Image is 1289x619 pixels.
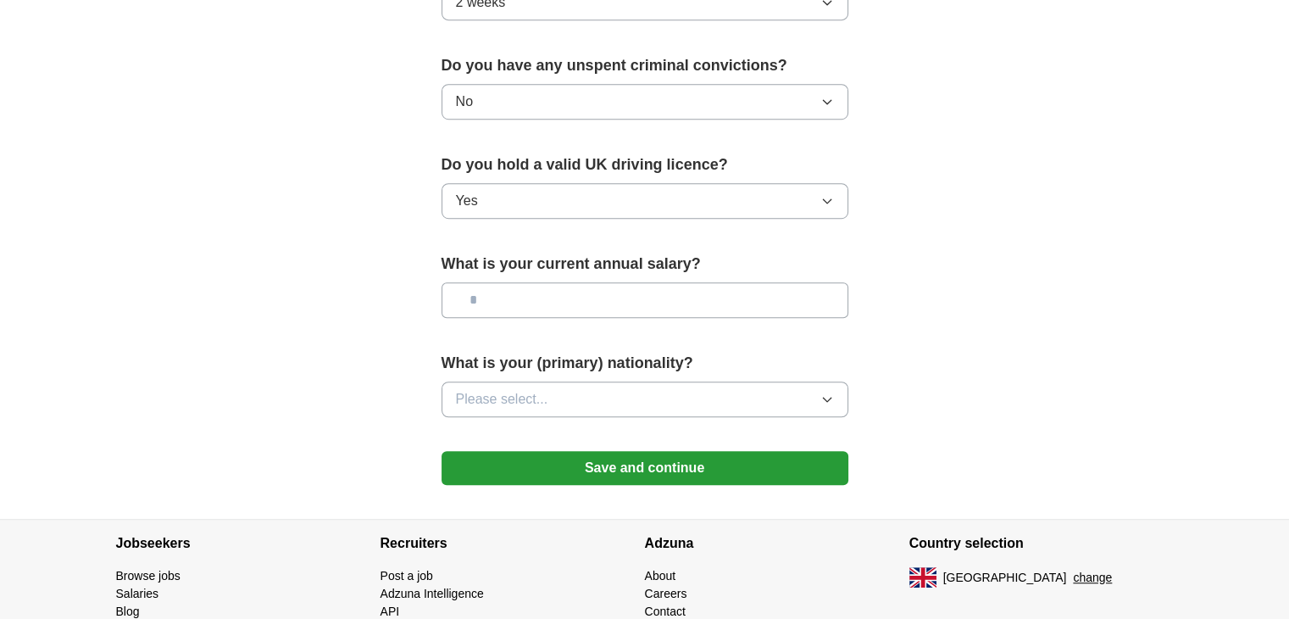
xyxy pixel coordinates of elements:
a: API [381,605,400,618]
button: No [442,84,848,120]
span: Yes [456,191,478,211]
img: UK flag [909,567,936,588]
a: Blog [116,605,140,618]
span: [GEOGRAPHIC_DATA] [943,569,1067,587]
a: Salaries [116,587,159,600]
button: Please select... [442,382,848,417]
button: change [1073,569,1112,587]
a: Contact [645,605,686,618]
a: Careers [645,587,687,600]
label: What is your (primary) nationality? [442,352,848,375]
a: Browse jobs [116,569,181,583]
span: No [456,92,473,112]
a: Adzuna Intelligence [381,587,484,600]
h4: Country selection [909,520,1174,567]
span: Please select... [456,389,548,410]
label: Do you hold a valid UK driving licence? [442,153,848,176]
button: Save and continue [442,451,848,485]
a: About [645,569,676,583]
button: Yes [442,183,848,219]
label: Do you have any unspent criminal convictions? [442,54,848,77]
label: What is your current annual salary? [442,253,848,276]
a: Post a job [381,569,433,583]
